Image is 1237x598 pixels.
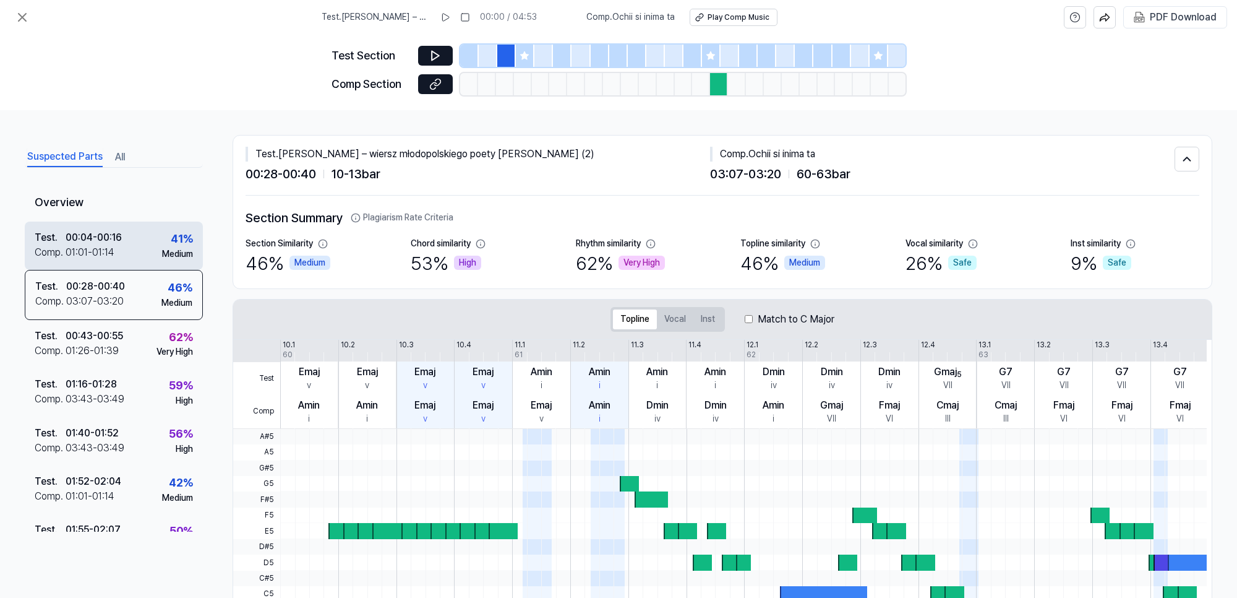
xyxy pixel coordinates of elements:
[936,398,959,413] div: Cmaj
[454,256,481,271] div: High
[169,377,193,395] div: 59 %
[1059,379,1069,392] div: VII
[763,398,784,413] div: Amin
[805,340,818,350] div: 12.2
[481,413,486,425] div: v
[25,185,203,222] div: Overview
[586,11,675,24] span: Comp . Ochii si inima ta
[599,413,601,425] div: i
[1176,413,1184,425] div: VI
[1115,365,1129,379] div: G7
[233,523,280,539] span: E5
[283,340,295,350] div: 10.1
[589,398,610,413] div: Amin
[599,379,601,392] div: i
[35,441,66,456] div: Comp .
[332,76,411,93] div: Comp Section
[161,297,192,310] div: Medium
[1001,379,1011,392] div: VII
[886,413,893,425] div: VI
[690,9,777,26] button: Play Comp Music
[713,413,719,425] div: iv
[169,522,193,540] div: 50 %
[886,379,892,392] div: iv
[693,310,722,329] button: Inst
[66,230,122,245] div: 00:04 - 00:16
[576,238,641,250] div: Rhythm similarity
[246,250,330,276] div: 46 %
[162,492,193,505] div: Medium
[710,147,1175,162] div: Comp . Ochii si inima ta
[945,413,951,425] div: III
[399,340,414,350] div: 10.3
[233,429,280,444] span: A#5
[1134,12,1145,23] img: PDF Download
[35,329,66,344] div: Test .
[233,571,280,586] span: C#5
[35,474,66,489] div: Test .
[1037,340,1051,350] div: 13.2
[299,365,320,379] div: Emaj
[1170,398,1191,413] div: Fmaj
[1117,379,1126,392] div: VII
[943,379,952,392] div: VII
[820,398,843,413] div: Gmaj
[171,230,193,248] div: 41 %
[921,340,935,350] div: 12.4
[246,164,316,184] span: 00:28 - 00:40
[35,344,66,358] div: Comp .
[1118,413,1126,425] div: VI
[613,310,657,329] button: Topline
[233,461,280,476] span: G#5
[656,379,658,392] div: i
[784,256,825,271] div: Medium
[332,164,380,184] span: 10 - 13 bar
[115,147,125,167] button: All
[704,398,727,413] div: Dmin
[423,413,427,425] div: v
[573,340,585,350] div: 11.2
[365,379,369,392] div: v
[351,212,453,224] button: Plagiarism Rate Criteria
[473,365,494,379] div: Emaj
[905,250,977,276] div: 26 %
[905,238,963,250] div: Vocal similarity
[473,398,494,413] div: Emaj
[66,489,114,504] div: 01:01 - 01:14
[1064,6,1086,28] button: help
[35,294,66,309] div: Comp .
[1175,379,1184,392] div: VII
[654,413,661,425] div: iv
[657,310,693,329] button: Vocal
[740,250,825,276] div: 46 %
[233,508,280,523] span: F5
[176,395,193,407] div: High
[531,398,552,413] div: Emaj
[747,340,758,350] div: 12.1
[169,474,193,492] div: 42 %
[156,346,193,358] div: Very High
[515,340,525,350] div: 11.1
[531,365,552,379] div: Amin
[978,350,988,360] div: 63
[35,245,66,260] div: Comp .
[66,279,125,294] div: 00:28 - 00:40
[539,413,544,425] div: v
[233,444,280,460] span: A5
[35,489,66,504] div: Comp .
[646,365,668,379] div: Amin
[66,245,114,260] div: 01:01 - 01:14
[66,522,121,537] div: 01:55 - 02:07
[233,555,280,570] span: D5
[541,379,542,392] div: i
[1003,413,1009,425] div: III
[35,392,66,407] div: Comp .
[480,11,537,24] div: 00:00 / 04:53
[714,379,716,392] div: i
[829,379,835,392] div: iv
[740,238,805,250] div: Topline similarity
[618,256,665,271] div: Very High
[414,365,435,379] div: Emaj
[233,395,280,428] span: Comp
